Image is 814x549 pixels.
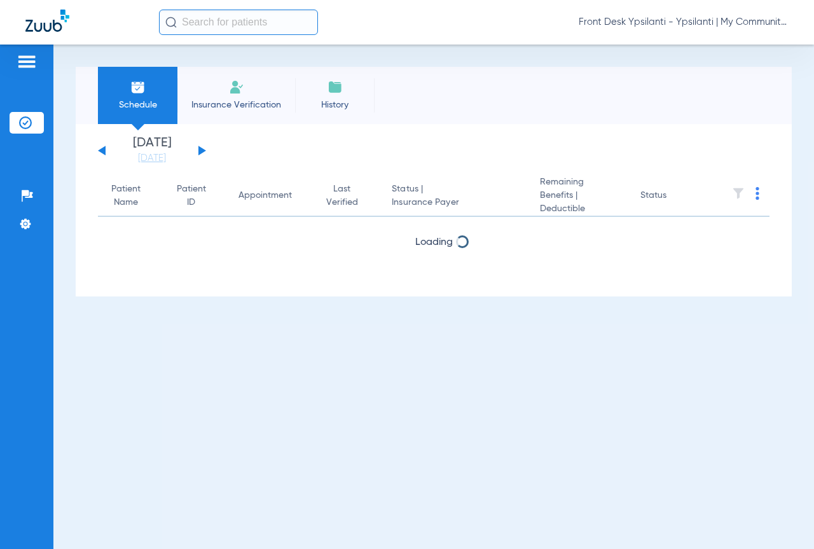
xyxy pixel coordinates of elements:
img: Manual Insurance Verification [229,80,244,95]
input: Search for patients [159,10,318,35]
th: Status [630,176,716,217]
span: Insurance Payer [392,196,519,209]
span: Schedule [107,99,168,111]
img: hamburger-icon [17,54,37,69]
img: Zuub Logo [25,10,69,32]
div: Patient ID [176,183,218,209]
div: Patient Name [108,183,156,209]
div: Last Verified [324,183,372,209]
div: Appointment [238,189,304,202]
a: [DATE] [114,152,190,165]
span: Insurance Verification [187,99,286,111]
span: History [305,99,365,111]
img: filter.svg [732,187,745,200]
img: group-dot-blue.svg [755,187,759,200]
span: Front Desk Ypsilanti - Ypsilanti | My Community Dental Centers [579,16,789,29]
li: [DATE] [114,137,190,165]
div: Patient ID [176,183,207,209]
span: Loading [415,237,453,247]
th: Status | [382,176,529,217]
img: Schedule [130,80,146,95]
iframe: Chat Widget [750,488,814,549]
div: Appointment [238,189,292,202]
div: Last Verified [324,183,361,209]
th: Remaining Benefits | [530,176,630,217]
span: Deductible [540,202,620,216]
img: Search Icon [165,17,177,28]
img: History [328,80,343,95]
div: Patient Name [108,183,144,209]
